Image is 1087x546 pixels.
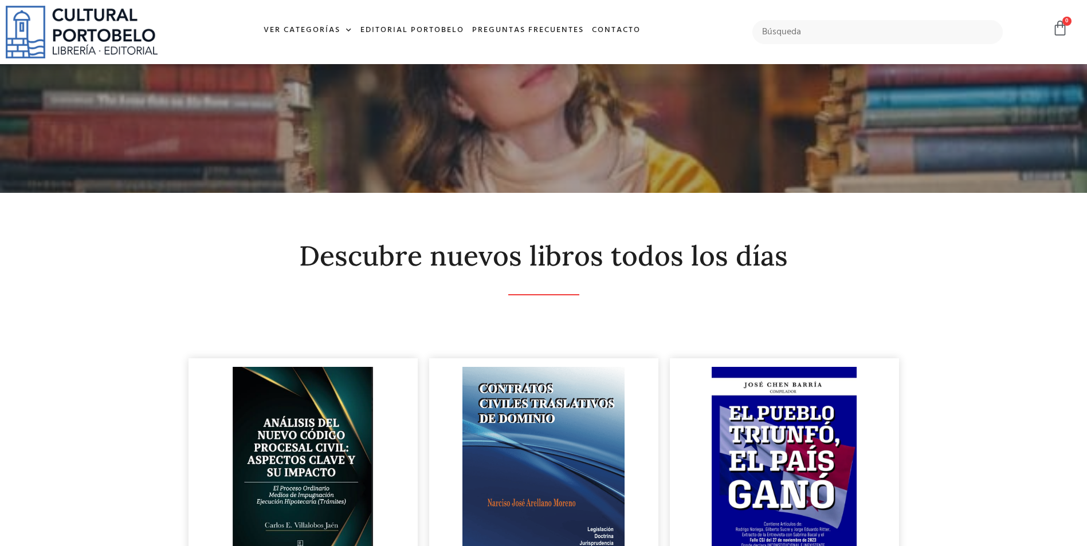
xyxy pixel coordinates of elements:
[356,18,468,43] a: Editorial Portobelo
[1062,17,1072,26] span: 0
[752,20,1003,44] input: Búsqueda
[1052,20,1068,37] a: 0
[189,241,899,271] h2: Descubre nuevos libros todos los días
[588,18,645,43] a: Contacto
[468,18,588,43] a: Preguntas frecuentes
[260,18,356,43] a: Ver Categorías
